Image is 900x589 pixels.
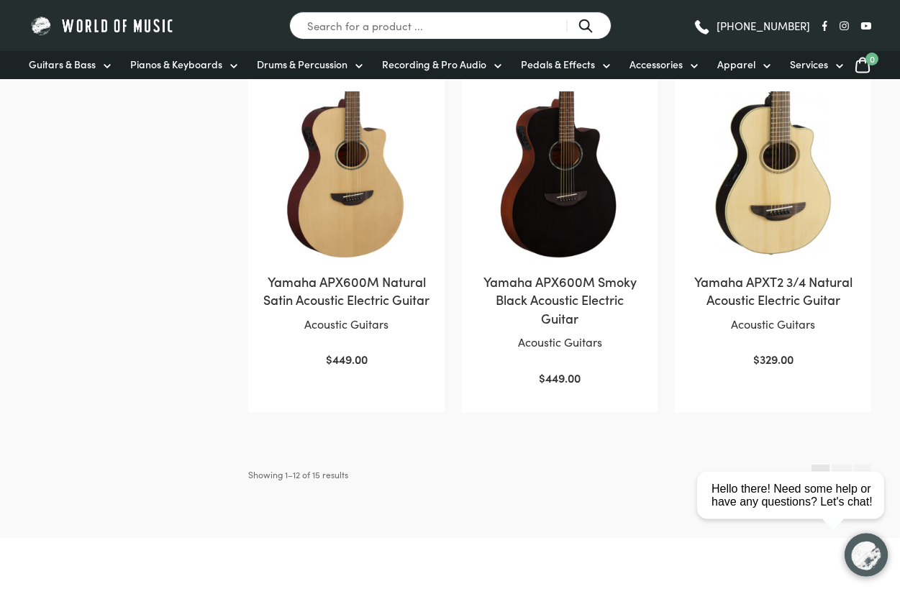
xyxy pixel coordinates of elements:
span: [PHONE_NUMBER] [717,20,810,31]
span: $ [539,370,545,386]
p: Showing 1–12 of 15 results [248,465,348,485]
p: Acoustic Guitars [689,316,857,334]
span: $ [753,352,760,367]
img: World of Music [29,14,176,37]
bdi: 449.00 [326,352,368,367]
a: Yamaha APXT2 3/4 Natural Acoustic Electric GuitarAcoustic Guitars $329.00 [689,92,857,370]
a: [PHONE_NUMBER] [693,15,810,37]
p: Acoustic Guitars [476,334,644,352]
h2: Yamaha APX600M Smoky Black Acoustic Electric Guitar [476,273,644,328]
a: Yamaha APX600M Natural Satin Acoustic Electric GuitarAcoustic Guitars $449.00 [263,92,430,370]
img: Yamaha APX600M Natural Satin Acoustic Electric Guitar Front [263,92,430,260]
span: Apparel [717,57,755,72]
span: Guitars & Bass [29,57,96,72]
span: Recording & Pro Audio [382,57,486,72]
span: $ [326,352,332,367]
input: Search for a product ... [289,12,612,40]
bdi: 329.00 [753,352,794,367]
span: Pedals & Effects [521,57,595,72]
h2: Yamaha APX600M Natural Satin Acoustic Electric Guitar [263,273,430,309]
span: Drums & Percussion [257,57,347,72]
img: Yamaha APXT2 Natural 3/4 Guitar Body [689,92,857,260]
bdi: 449.00 [539,370,581,386]
img: Yamaha APX600M Smoky Black Acoustic Electric Guitar Front [476,92,644,260]
span: Accessories [629,57,683,72]
span: 0 [865,52,878,65]
h2: Yamaha APXT2 3/4 Natural Acoustic Electric Guitar [689,273,857,309]
span: Services [790,57,828,72]
span: Pianos & Keyboards [130,57,222,72]
a: Yamaha APX600M Smoky Black Acoustic Electric GuitarAcoustic Guitars $449.00 [476,92,644,388]
iframe: Chat with our support team [691,431,900,589]
p: Acoustic Guitars [263,316,430,334]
